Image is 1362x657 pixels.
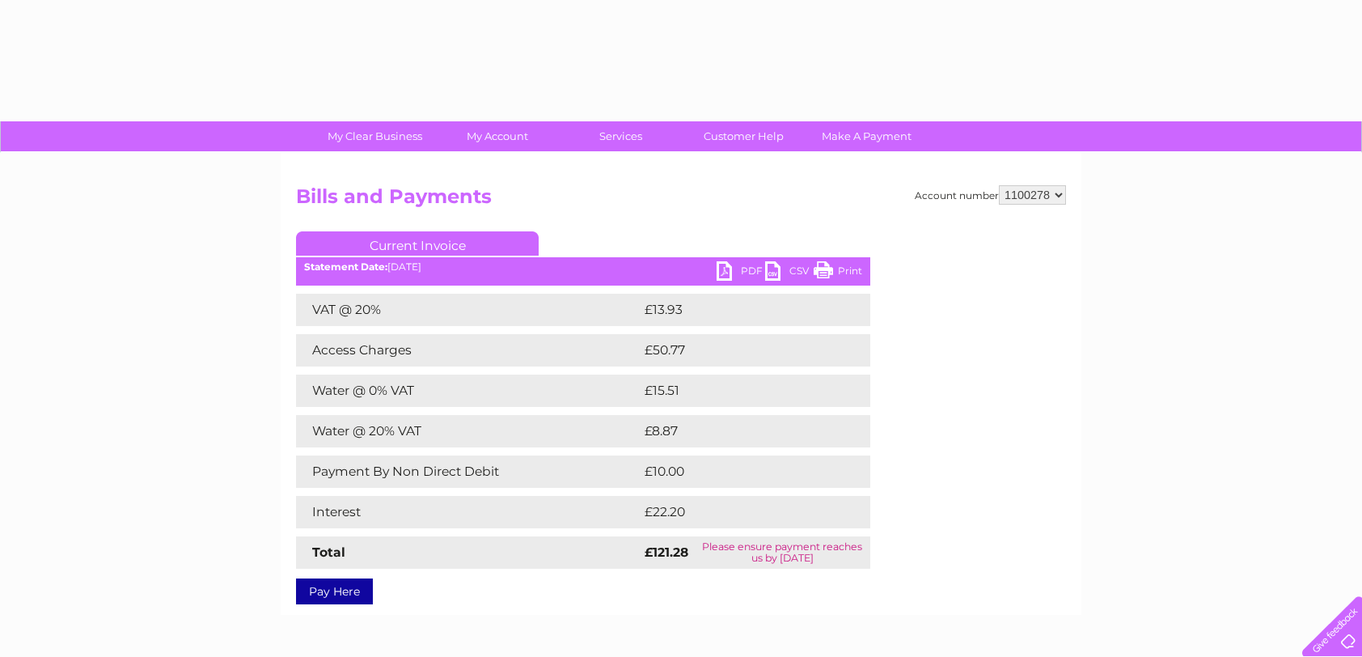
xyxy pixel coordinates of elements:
td: £50.77 [641,334,837,367]
a: Customer Help [677,121,810,151]
strong: Total [312,545,345,560]
td: Water @ 0% VAT [296,375,641,407]
a: Services [554,121,687,151]
td: Access Charges [296,334,641,367]
a: Current Invoice [296,231,539,256]
div: [DATE] [296,261,870,273]
td: £8.87 [641,415,832,447]
td: £13.93 [641,294,836,326]
a: My Account [431,121,565,151]
a: CSV [765,261,814,285]
td: £10.00 [641,456,837,488]
a: Print [814,261,862,285]
td: £15.51 [641,375,834,407]
b: Statement Date: [304,261,387,273]
strong: £121.28 [645,545,688,560]
div: Account number [915,185,1066,205]
td: VAT @ 20% [296,294,641,326]
td: Interest [296,496,641,528]
a: My Clear Business [308,121,442,151]
a: Make A Payment [800,121,933,151]
a: Pay Here [296,579,373,604]
td: Payment By Non Direct Debit [296,456,641,488]
td: Water @ 20% VAT [296,415,641,447]
h2: Bills and Payments [296,185,1066,216]
td: Please ensure payment reaches us by [DATE] [695,536,870,569]
td: £22.20 [641,496,837,528]
a: PDF [717,261,765,285]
